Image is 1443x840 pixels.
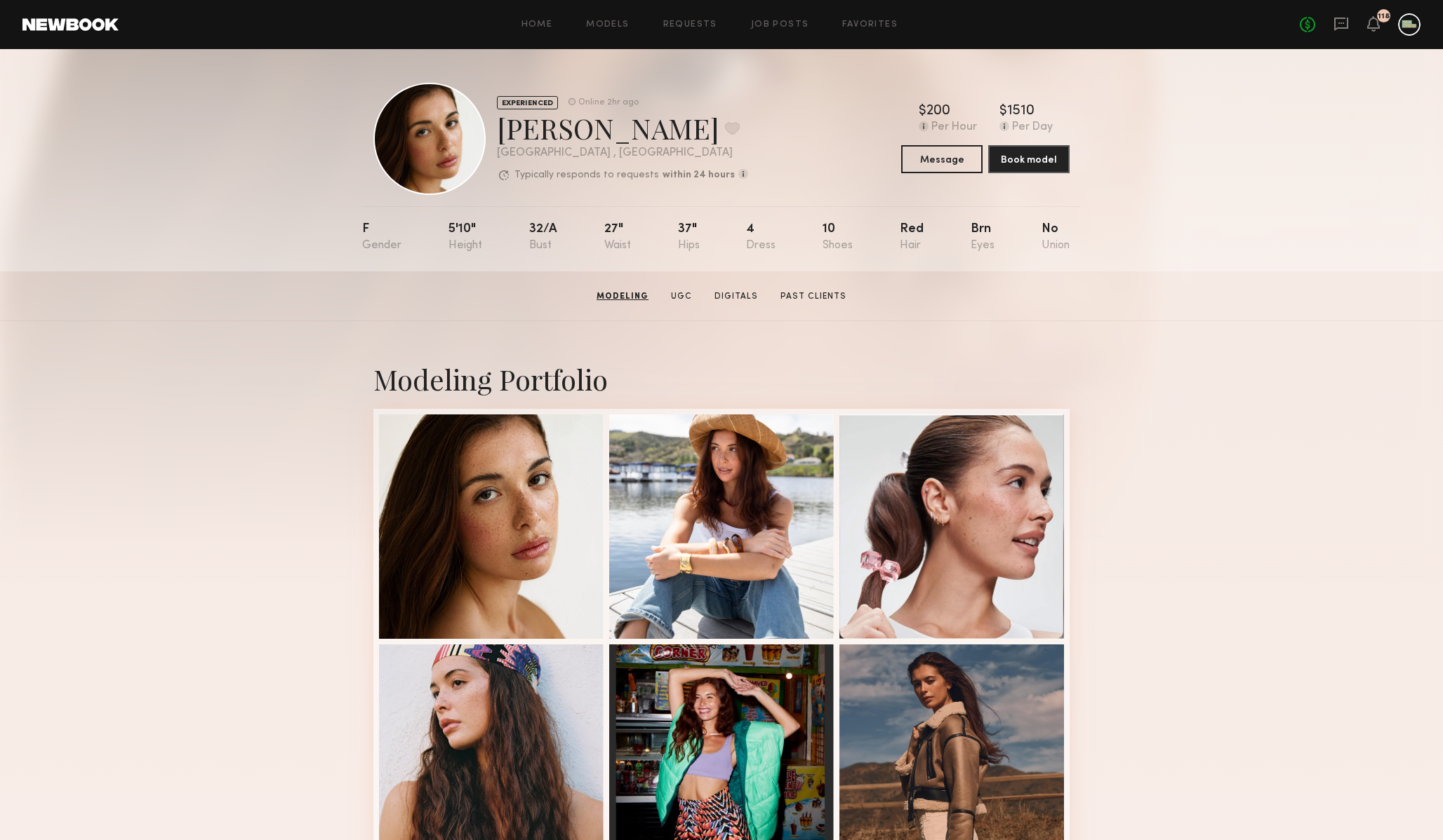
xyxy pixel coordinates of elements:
button: Book model [988,145,1070,173]
a: Home [521,20,553,29]
a: Digitals [709,290,764,303]
div: 200 [926,104,950,118]
div: 118 [1378,13,1390,20]
div: 32/a [529,223,557,252]
div: 27" [604,223,631,252]
div: [GEOGRAPHIC_DATA] , [GEOGRAPHIC_DATA] [497,147,748,159]
div: $ [919,104,926,118]
a: Favorites [842,20,898,29]
div: Per Hour [931,121,977,134]
div: 37" [678,223,700,252]
a: Job Posts [751,20,809,29]
div: 4 [746,223,776,252]
div: No [1042,223,1070,252]
div: Brn [971,223,995,252]
a: UGC [665,290,698,303]
p: Typically responds to requests [514,170,659,180]
div: $ [999,104,1007,118]
a: Requests [663,20,717,29]
div: Modeling Portfolio [373,360,1070,398]
div: 5'10" [448,223,482,252]
div: F [362,223,401,252]
div: EXPERIENCED [497,96,558,109]
div: 1510 [1007,104,1035,118]
div: 10 [823,223,853,252]
button: Message [901,145,983,173]
a: Modeling [591,290,654,303]
a: Past Clients [775,290,852,303]
div: Online 2hr ago [578,98,639,107]
div: [PERSON_NAME] [497,109,748,147]
a: Models [586,20,629,29]
b: within 24 hours [663,170,735,180]
div: Per Day [1012,121,1053,134]
div: Red [900,223,924,252]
